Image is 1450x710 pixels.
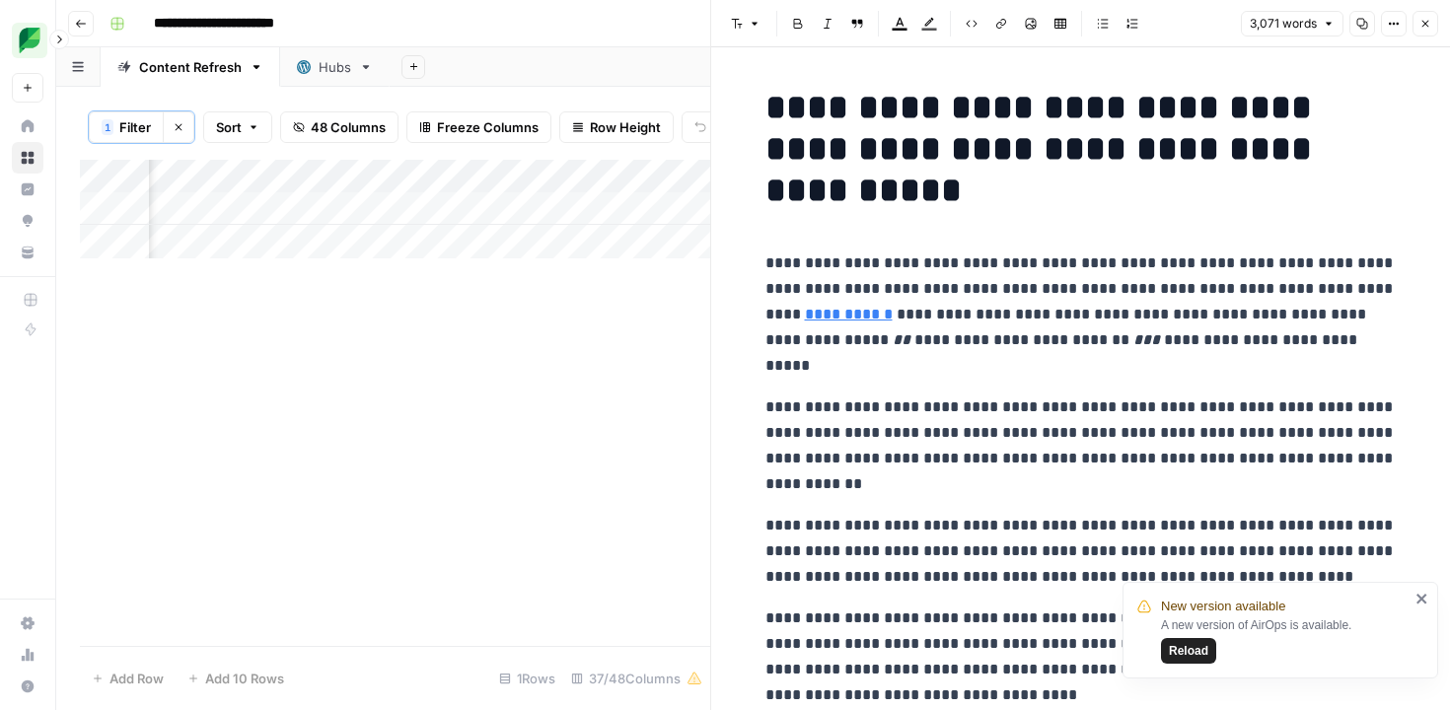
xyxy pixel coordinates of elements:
a: Browse [12,142,43,174]
span: 3,071 words [1250,15,1317,33]
a: Insights [12,174,43,205]
div: 1 [102,119,113,135]
div: A new version of AirOps is available. [1161,616,1410,664]
div: Content Refresh [139,57,242,77]
span: Add 10 Rows [205,669,284,688]
div: 1 Rows [491,663,563,694]
button: Workspace: SproutSocial [12,16,43,65]
a: Usage [12,639,43,671]
span: 1 [105,119,110,135]
button: Add Row [80,663,176,694]
button: 1Filter [89,111,163,143]
span: Reload [1169,642,1208,660]
span: New version available [1161,597,1285,616]
a: Settings [12,607,43,639]
button: 48 Columns [280,111,399,143]
button: Help + Support [12,671,43,702]
span: Freeze Columns [437,117,539,137]
button: Reload [1161,638,1216,664]
div: 37/48 Columns [563,663,710,694]
button: Freeze Columns [406,111,551,143]
button: 3,071 words [1241,11,1343,36]
a: Opportunities [12,205,43,237]
span: Sort [216,117,242,137]
span: 48 Columns [311,117,386,137]
a: Your Data [12,237,43,268]
button: close [1415,591,1429,606]
span: Row Height [590,117,661,137]
span: Filter [119,117,151,137]
button: Row Height [559,111,674,143]
img: SproutSocial Logo [12,23,47,58]
button: Sort [203,111,272,143]
a: Home [12,110,43,142]
a: Content Refresh [101,47,280,87]
div: Hubs [319,57,351,77]
a: Hubs [280,47,390,87]
span: Add Row [109,669,164,688]
button: Add 10 Rows [176,663,296,694]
